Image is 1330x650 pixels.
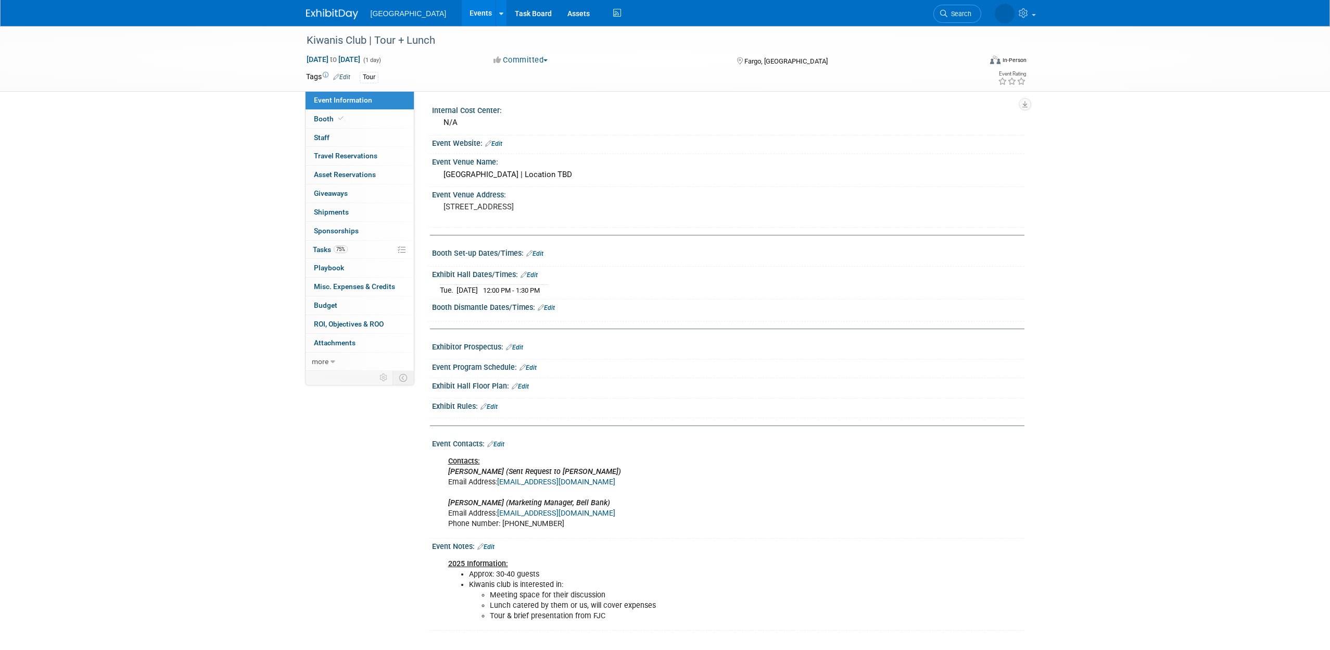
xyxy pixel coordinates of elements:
[303,31,966,50] div: Kiwanis Club | Tour + Lunch
[990,56,1000,64] img: Format-Inperson.png
[490,55,552,66] button: Committed
[306,278,414,296] a: Misc. Expenses & Credits
[432,245,1024,259] div: Booth Set-up Dates/Times:
[313,245,348,254] span: Tasks
[306,353,414,371] a: more
[362,57,381,64] span: (1 day)
[432,103,1024,116] div: Internal Cost Center:
[306,241,414,259] a: Tasks75%
[306,259,414,277] a: Playbook
[432,154,1024,167] div: Event Venue Name:
[333,73,350,81] a: Edit
[306,296,414,315] a: Budget
[506,344,523,351] a: Edit
[306,129,414,147] a: Staff
[744,57,828,65] span: Fargo, [GEOGRAPHIC_DATA]
[432,359,1024,373] div: Event Program Schedule:
[306,166,414,184] a: Asset Reservations
[432,339,1024,353] div: Exhibitor Prospectus:
[457,284,478,295] td: [DATE]
[490,611,904,621] li: Tour & brief presentation from FJC
[312,357,328,366] span: more
[448,498,610,507] b: [PERSON_NAME] (Marketing Manager, Bell Bank)
[314,133,330,142] span: Staff
[314,96,372,104] span: Event Information
[306,334,414,352] a: Attachments
[314,227,359,235] span: Sponsorships
[314,320,384,328] span: ROI, Objectives & ROO
[306,203,414,221] a: Shipments
[314,115,346,123] span: Booth
[306,222,414,240] a: Sponsorships
[448,559,508,568] b: 2025 Information:
[306,315,414,333] a: ROI, Objectives & ROO
[490,590,904,601] li: Meeting space for their discussion
[314,189,348,197] span: Giveaways
[432,378,1024,392] div: Exhibit Hall Floor Plan:
[538,304,555,311] a: Edit
[448,467,621,476] b: [PERSON_NAME] (Sent Request to [PERSON_NAME])
[314,301,337,309] span: Budget
[440,167,1017,183] div: [GEOGRAPHIC_DATA] | Location TBD
[338,116,344,121] i: Booth reservation complete
[314,339,356,347] span: Attachments
[306,71,350,83] td: Tags
[497,478,615,486] a: [EMAIL_ADDRESS][DOMAIN_NAME]
[512,383,529,390] a: Edit
[920,54,1027,70] div: Event Format
[933,5,981,23] a: Search
[487,441,504,448] a: Edit
[306,184,414,203] a: Giveaways
[480,403,498,410] a: Edit
[314,264,344,272] span: Playbook
[441,451,910,535] div: Email Address: Email Address: Phone Number: [PHONE_NUMBER]
[306,91,414,109] a: Event Information
[485,140,502,147] a: Edit
[440,115,1017,131] div: N/A
[432,398,1024,412] div: Exhibit Rules:
[448,457,480,466] b: Contacts:
[306,55,361,64] span: [DATE] [DATE]
[521,271,538,279] a: Edit
[497,509,615,518] a: [EMAIL_ADDRESS][DOMAIN_NAME]
[947,10,971,18] span: Search
[440,284,457,295] td: Tue.
[490,601,904,611] li: Lunch catered by them or us, will cover expenses
[432,539,1024,552] div: Event Notes:
[1002,56,1027,64] div: In-Person
[444,202,667,211] pre: [STREET_ADDRESS]
[375,371,393,384] td: Personalize Event Tab Strip
[314,208,349,216] span: Shipments
[432,436,1024,449] div: Event Contacts:
[314,152,377,160] span: Travel Reservations
[314,282,395,291] span: Misc. Expenses & Credits
[432,135,1024,149] div: Event Website:
[392,371,414,384] td: Toggle Event Tabs
[432,299,1024,313] div: Booth Dismantle Dates/Times:
[469,569,904,580] li: Approx: 30-40 guests
[328,55,338,64] span: to
[477,543,495,551] a: Edit
[432,187,1024,200] div: Event Venue Address:
[469,580,904,621] li: Kiwanis club is interested in:
[483,286,540,294] span: 12:00 PM - 1:30 PM
[998,71,1026,77] div: Event Rating
[306,9,358,19] img: ExhibitDay
[334,245,348,253] span: 75%
[371,9,447,18] span: [GEOGRAPHIC_DATA]
[306,110,414,128] a: Booth
[995,4,1015,23] img: Darren Hall
[520,364,537,371] a: Edit
[526,250,543,257] a: Edit
[314,170,376,179] span: Asset Reservations
[360,72,378,83] div: Tour
[306,147,414,165] a: Travel Reservations
[432,267,1024,280] div: Exhibit Hall Dates/Times:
